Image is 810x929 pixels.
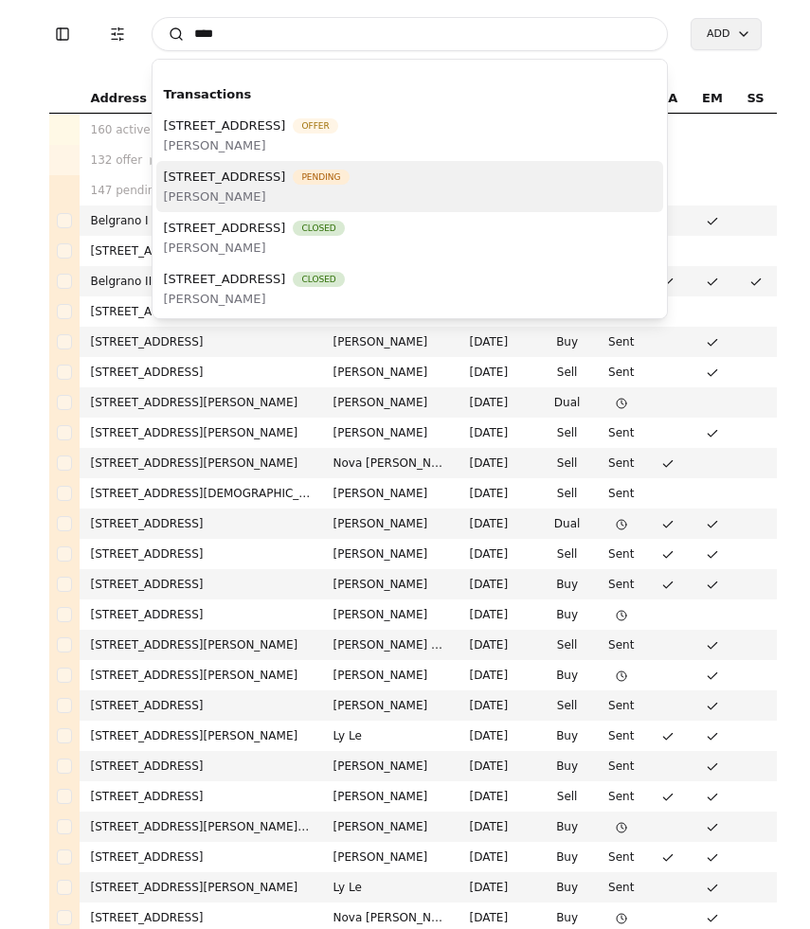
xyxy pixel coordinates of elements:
td: [DATE] [459,569,539,599]
td: [STREET_ADDRESS] [80,690,322,721]
td: [STREET_ADDRESS] [80,569,322,599]
td: [DATE] [459,539,539,569]
span: Sent [608,578,634,591]
td: [STREET_ADDRESS] [80,509,322,539]
td: [PERSON_NAME] [322,539,459,569]
button: Add [691,18,761,50]
td: Buy [538,660,596,690]
td: Sell [538,448,596,478]
td: Sell [538,418,596,448]
td: [STREET_ADDRESS] [80,539,322,569]
td: [DATE] [459,327,539,357]
div: 132 offer [91,151,311,170]
span: [STREET_ADDRESS] [164,218,286,238]
td: Buy [538,842,596,872]
td: [PERSON_NAME] [322,478,459,509]
td: [PERSON_NAME] [322,781,459,812]
span: SS [747,88,765,109]
td: Sell [538,781,596,812]
td: Dual [538,509,596,539]
td: [DATE] [459,781,539,812]
td: Sell [538,630,596,660]
td: [PERSON_NAME] [322,751,459,781]
div: Transactions [164,84,657,104]
td: [STREET_ADDRESS][PERSON_NAME] [80,418,322,448]
td: [DATE] [459,690,539,721]
span: Pending [293,170,349,185]
span: Sent [608,881,634,894]
td: [STREET_ADDRESS] [80,599,322,630]
td: [PERSON_NAME] [322,690,459,721]
span: Sent [608,850,634,864]
td: [DATE] [459,418,539,448]
td: [PERSON_NAME] [322,509,459,539]
td: [DATE] [459,387,539,418]
td: Buy [538,751,596,781]
td: [STREET_ADDRESS] [80,236,322,266]
span: Sent [608,335,634,348]
td: [STREET_ADDRESS][PERSON_NAME] [80,630,322,660]
td: [DATE] [459,751,539,781]
span: ▶ [150,152,157,170]
span: Sent [608,456,634,470]
td: Dual [538,387,596,418]
td: [STREET_ADDRESS] [80,357,322,387]
span: Closed [293,221,344,236]
span: [STREET_ADDRESS] [164,269,286,289]
span: [PERSON_NAME] [164,289,345,309]
td: Buy [538,327,596,357]
td: [STREET_ADDRESS][PERSON_NAME] [80,872,322,902]
td: [DATE] [459,448,539,478]
span: Sent [608,426,634,439]
td: [PERSON_NAME] [322,327,459,357]
td: [DATE] [459,630,539,660]
span: Sent [608,366,634,379]
td: Sell [538,539,596,569]
span: 147 pending [91,181,163,200]
td: Nova [PERSON_NAME] [322,448,459,478]
span: [PERSON_NAME] [164,135,338,155]
td: [PERSON_NAME] Kamali [322,630,459,660]
td: [DATE] [459,812,539,842]
td: Belgrano I [80,205,322,236]
td: [PERSON_NAME] [322,387,459,418]
td: [PERSON_NAME] [322,569,459,599]
td: [STREET_ADDRESS][DEMOGRAPHIC_DATA] [80,478,322,509]
td: Sell [538,478,596,509]
td: Buy [538,872,596,902]
td: [PERSON_NAME] [322,599,459,630]
td: Ly Le [322,872,459,902]
span: Sent [608,547,634,561]
td: [PERSON_NAME] [322,660,459,690]
span: Sent [608,790,634,803]
span: EM [702,88,723,109]
td: [STREET_ADDRESS][PERSON_NAME] [80,296,322,327]
td: [DATE] [459,599,539,630]
span: [PERSON_NAME] [164,187,350,206]
span: Sent [608,759,634,773]
td: Buy [538,599,596,630]
span: AA [658,88,677,109]
td: [DATE] [459,721,539,751]
span: [STREET_ADDRESS] [164,116,286,135]
td: Sell [538,690,596,721]
td: Buy [538,812,596,842]
td: Sell [538,357,596,387]
span: Address [91,88,147,109]
span: Offer [293,118,337,134]
span: Sent [608,699,634,712]
td: [PERSON_NAME] [322,418,459,448]
td: [STREET_ADDRESS] [80,751,322,781]
td: [DATE] [459,357,539,387]
span: Sent [608,729,634,742]
td: Buy [538,721,596,751]
td: Belgrano II, [GEOGRAPHIC_DATA], [GEOGRAPHIC_DATA] [80,266,322,296]
td: [PERSON_NAME] [322,842,459,872]
td: [STREET_ADDRESS][PERSON_NAME] [80,660,322,690]
td: [STREET_ADDRESS] [80,781,322,812]
td: [STREET_ADDRESS] [80,842,322,872]
td: [PERSON_NAME] [322,357,459,387]
span: Closed [293,272,344,287]
td: [STREET_ADDRESS][PERSON_NAME] [80,448,322,478]
td: [DATE] [459,660,539,690]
